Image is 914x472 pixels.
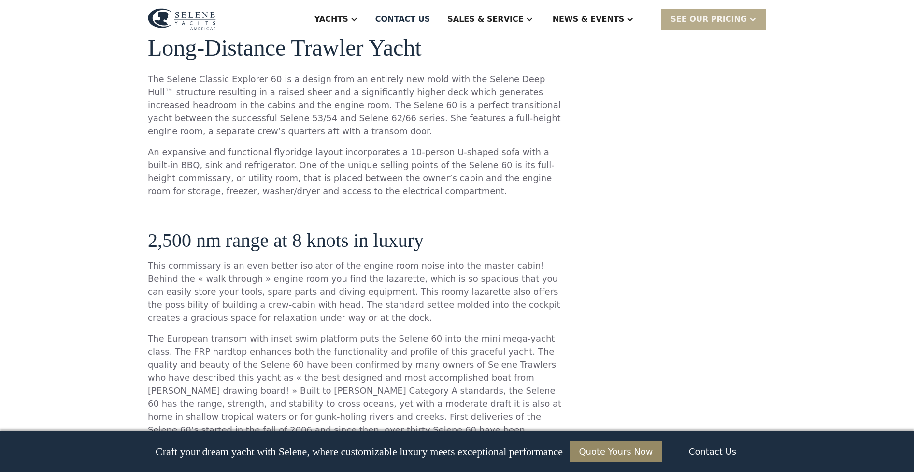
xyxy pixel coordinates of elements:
[148,332,564,449] p: The European transom with inset swim platform puts the Selene 60 into the mini mega-yacht class. ...
[314,14,348,25] div: Yachts
[148,205,564,218] p: ‍
[148,230,564,251] h3: 2,500 nm range at 8 knots in luxury
[661,9,766,29] div: SEE Our Pricing
[667,441,758,462] a: Contact Us
[447,14,523,25] div: Sales & Service
[570,441,662,462] a: Quote Yours Now
[671,14,747,25] div: SEE Our Pricing
[148,8,216,30] img: logo
[148,35,564,61] h2: Long-Distance Trawler Yacht
[148,72,564,138] p: The Selene Classic Explorer 60 is a design from an entirely new mold with the Selene Deep Hull™ s...
[156,445,563,458] p: Craft your dream yacht with Selene, where customizable luxury meets exceptional performance
[148,145,564,198] p: An expansive and functional flybridge layout incorporates a 10-person U-shaped sofa with a built-...
[375,14,430,25] div: Contact US
[553,14,625,25] div: News & EVENTS
[148,259,564,324] p: This commissary is an even better isolator of the engine room noise into the master cabin! Behind...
